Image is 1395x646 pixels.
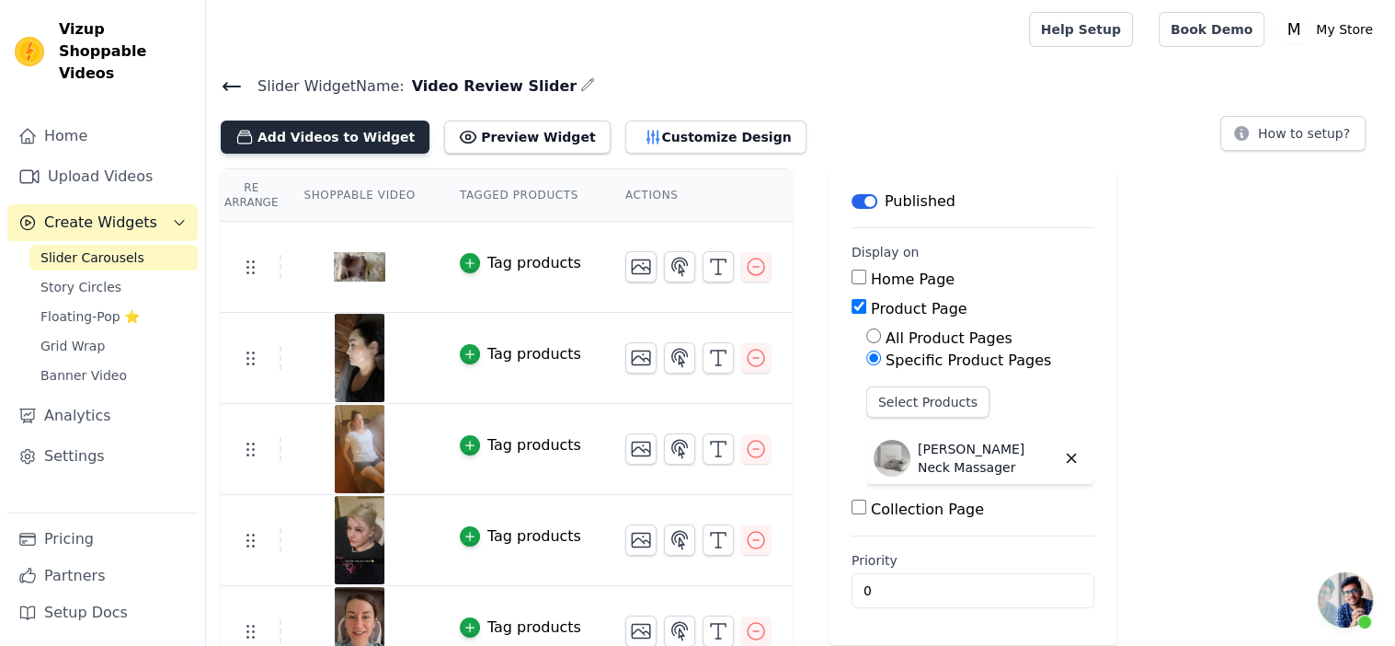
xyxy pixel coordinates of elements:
[487,617,581,639] div: Tag products
[29,245,198,271] a: Slider Carousels
[886,352,1051,369] label: Specific Product Pages
[7,158,198,195] a: Upload Videos
[1056,443,1087,474] button: Delete widget
[625,121,806,154] button: Customize Design
[487,434,581,456] div: Tag products
[29,363,198,388] a: Banner Video
[221,121,429,154] button: Add Videos to Widget
[460,434,581,456] button: Tag products
[874,440,910,477] img: Noémia Neck Massager
[7,521,198,558] a: Pricing
[7,558,198,594] a: Partners
[918,440,1056,477] p: [PERSON_NAME] Neck Massager
[438,169,603,222] th: Tagged Products
[625,433,657,465] button: Change Thumbnail
[59,18,190,85] span: Vizup Shoppable Videos
[460,617,581,639] button: Tag products
[7,594,198,631] a: Setup Docs
[281,169,437,222] th: Shoppable Video
[444,121,610,154] button: Preview Widget
[7,398,198,434] a: Analytics
[487,343,581,365] div: Tag products
[487,252,581,274] div: Tag products
[852,243,920,261] legend: Display on
[1318,572,1373,628] a: Open chat
[7,118,198,155] a: Home
[866,386,989,418] button: Select Products
[221,169,281,222] th: Re Arrange
[852,551,1094,570] label: Priority
[40,307,140,326] span: Floating-Pop ⭐
[1220,116,1366,151] button: How to setup?
[29,333,198,359] a: Grid Wrap
[29,274,198,300] a: Story Circles
[40,366,127,385] span: Banner Video
[487,525,581,548] div: Tag products
[871,271,955,288] label: Home Page
[40,278,121,296] span: Story Circles
[625,342,657,374] button: Change Thumbnail
[1309,13,1380,46] p: My Store
[886,329,1012,347] label: All Product Pages
[44,212,157,234] span: Create Widgets
[40,248,144,267] span: Slider Carousels
[7,204,198,241] button: Create Widgets
[580,74,595,98] div: Edit Name
[334,314,385,402] img: vizup-images-97cc.png
[1287,20,1301,39] text: M
[625,251,657,283] button: Change Thumbnail
[15,37,44,66] img: Vizup
[40,337,105,355] span: Grid Wrap
[334,405,385,493] img: vizup-images-28d6.png
[1279,13,1380,46] button: M My Store
[871,501,984,518] label: Collection Page
[29,304,198,329] a: Floating-Pop ⭐
[460,343,581,365] button: Tag products
[603,169,793,222] th: Actions
[1220,129,1366,146] a: How to setup?
[243,75,405,98] span: Slider Widget Name:
[871,300,967,317] label: Product Page
[1029,12,1133,47] a: Help Setup
[885,190,955,213] p: Published
[7,438,198,475] a: Settings
[334,496,385,584] img: vizup-images-f7a1.png
[460,525,581,548] button: Tag products
[334,223,385,311] img: vizup-images-c4bf.png
[1159,12,1264,47] a: Book Demo
[405,75,577,98] span: Video Review Slider
[625,525,657,556] button: Change Thumbnail
[460,252,581,274] button: Tag products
